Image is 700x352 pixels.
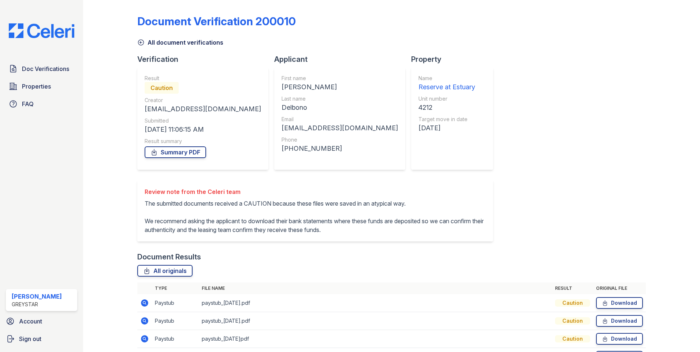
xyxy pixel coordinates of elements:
[282,143,398,154] div: [PHONE_NUMBER]
[137,252,201,262] div: Document Results
[418,123,475,133] div: [DATE]
[418,95,475,102] div: Unit number
[555,317,590,325] div: Caution
[137,54,274,64] div: Verification
[22,100,34,108] span: FAQ
[145,187,486,196] div: Review note from the Celeri team
[282,95,398,102] div: Last name
[418,116,475,123] div: Target move in date
[137,15,296,28] div: Document Verification 200010
[145,124,261,135] div: [DATE] 11:06:15 AM
[199,330,552,348] td: paystub_[DATE]pdf
[145,117,261,124] div: Submitted
[6,61,77,76] a: Doc Verifications
[418,102,475,113] div: 4212
[22,64,69,73] span: Doc Verifications
[282,82,398,92] div: [PERSON_NAME]
[282,75,398,82] div: First name
[137,38,223,47] a: All document verifications
[282,136,398,143] div: Phone
[145,199,486,234] p: The submitted documents received a CAUTION because these files were saved in an atypical way. We ...
[6,79,77,94] a: Properties
[596,333,643,345] a: Download
[152,312,199,330] td: Paystub
[3,332,80,346] a: Sign out
[593,282,646,294] th: Original file
[6,97,77,111] a: FAQ
[418,75,475,82] div: Name
[411,54,499,64] div: Property
[3,314,80,329] a: Account
[12,301,62,308] div: Greystar
[145,146,206,158] a: Summary PDF
[3,23,80,38] img: CE_Logo_Blue-a8612792a0a2168367f1c8372b55b34899dd931a85d93a1a3d3e32e68fde9ad4.png
[145,75,261,82] div: Result
[152,294,199,312] td: Paystub
[596,315,643,327] a: Download
[274,54,411,64] div: Applicant
[12,292,62,301] div: [PERSON_NAME]
[555,335,590,342] div: Caution
[19,317,42,326] span: Account
[199,282,552,294] th: File name
[19,334,41,343] span: Sign out
[282,102,398,113] div: Delbono
[418,75,475,92] a: Name Reserve at Estuary
[152,330,199,348] td: Paystub
[552,282,593,294] th: Result
[152,282,199,294] th: Type
[145,138,261,145] div: Result summary
[137,265,193,277] a: All originals
[199,294,552,312] td: paystub_[DATE].pdf
[145,104,261,114] div: [EMAIL_ADDRESS][DOMAIN_NAME]
[145,82,179,94] div: Caution
[199,312,552,330] td: paystub_[DATE].pdf
[145,97,261,104] div: Creator
[418,82,475,92] div: Reserve at Estuary
[282,123,398,133] div: [EMAIL_ADDRESS][DOMAIN_NAME]
[596,297,643,309] a: Download
[555,299,590,307] div: Caution
[22,82,51,91] span: Properties
[282,116,398,123] div: Email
